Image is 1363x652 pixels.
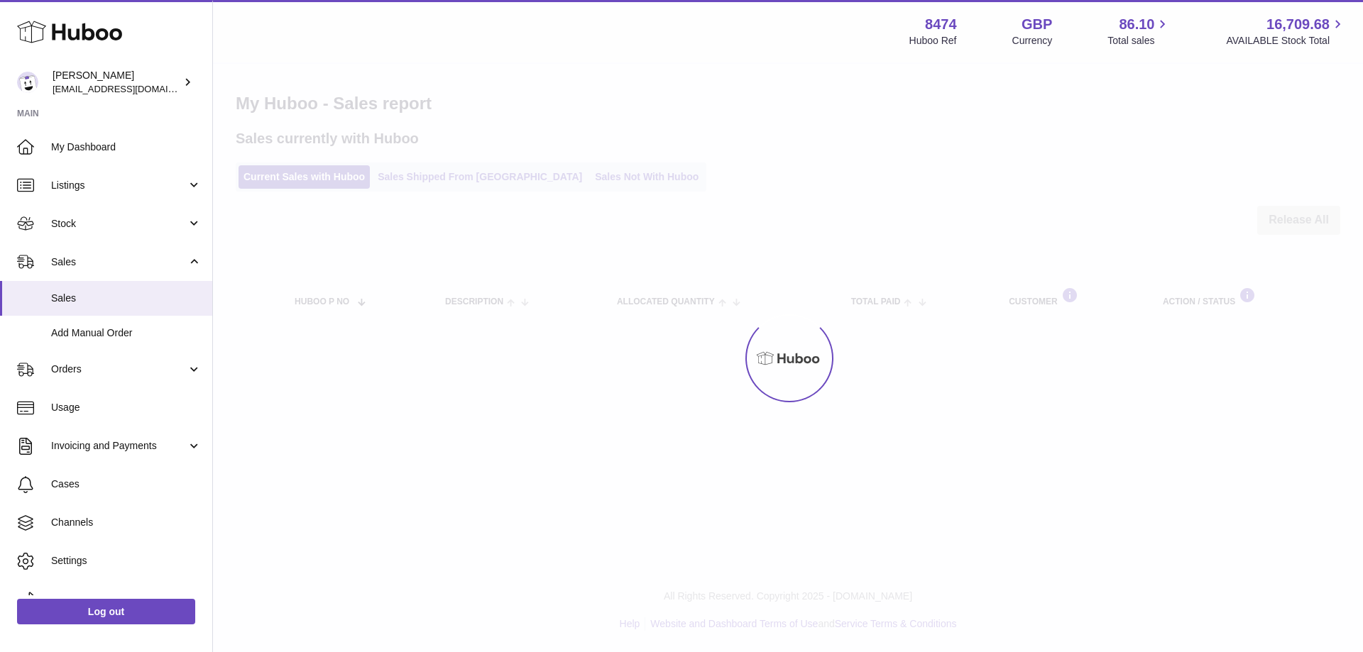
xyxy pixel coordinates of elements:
a: Log out [17,599,195,624]
span: 86.10 [1119,15,1154,34]
img: orders@neshealth.com [17,72,38,93]
div: [PERSON_NAME] [53,69,180,96]
span: 16,709.68 [1266,15,1330,34]
strong: GBP [1022,15,1052,34]
span: AVAILABLE Stock Total [1226,34,1346,48]
a: 86.10 Total sales [1107,15,1171,48]
span: Sales [51,292,202,305]
span: Orders [51,363,187,376]
strong: 8474 [925,15,957,34]
span: Returns [51,592,202,606]
span: My Dashboard [51,140,202,154]
span: Channels [51,516,202,529]
span: Total sales [1107,34,1171,48]
span: Invoicing and Payments [51,439,187,453]
div: Currency [1012,34,1053,48]
span: Settings [51,554,202,568]
span: Add Manual Order [51,326,202,340]
div: Huboo Ref [909,34,957,48]
span: Listings [51,179,187,192]
span: Stock [51,217,187,231]
span: [EMAIL_ADDRESS][DOMAIN_NAME] [53,83,209,94]
span: Sales [51,255,187,269]
a: 16,709.68 AVAILABLE Stock Total [1226,15,1346,48]
span: Cases [51,477,202,491]
span: Usage [51,401,202,414]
